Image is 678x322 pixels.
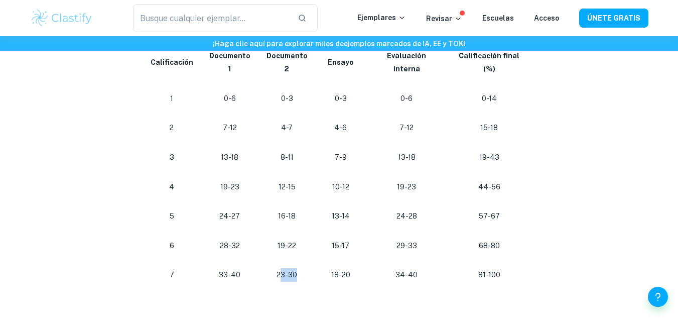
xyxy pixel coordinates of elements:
[396,212,417,220] font: 24-28
[478,271,500,279] font: 81-100
[534,14,559,22] a: Acceso
[169,183,174,191] font: 4
[170,242,174,250] font: 6
[357,14,396,22] font: Ejemplares
[579,9,648,27] button: ÚNETE GRATIS
[482,14,514,22] a: Escuelas
[480,124,498,132] font: 15-18
[170,212,174,220] font: 5
[331,271,350,279] font: 18-20
[334,124,347,132] font: 4-6
[170,94,173,102] font: 1
[426,15,452,23] font: Revisar
[170,124,174,132] font: 2
[332,242,349,250] font: 15-17
[223,124,237,132] font: 7-12
[478,183,500,191] font: 44-56
[648,287,668,307] button: Ayuda y comentarios
[332,212,350,220] font: 13-14
[170,271,174,279] font: 7
[587,15,640,23] font: ÚNETE GRATIS
[395,271,418,279] font: 34-40
[396,242,417,250] font: 29-33
[335,94,347,102] font: 0-3
[281,124,293,132] font: 4-7
[281,153,294,161] font: 8-11
[387,52,426,73] font: Evaluación interna
[463,40,465,48] font: !
[209,52,250,73] font: Documento 1
[30,8,94,28] img: Logotipo de Clastify
[224,94,236,102] font: 0-6
[281,94,293,102] font: 0-3
[133,4,290,32] input: Busque cualquier ejemplar...
[479,212,500,220] font: 57-67
[459,52,519,73] font: Calificación final (%)
[170,153,174,161] font: 3
[277,271,297,279] font: 23-30
[219,271,240,279] font: 33-40
[344,40,463,48] font: ejemplos marcados de IA, EE y TOK
[278,212,296,220] font: 16-18
[278,242,296,250] font: 19-22
[279,183,296,191] font: 12-15
[335,153,347,161] font: 7-9
[151,58,193,66] font: Calificación
[479,242,500,250] font: 68-80
[332,183,349,191] font: 10-12
[219,212,240,220] font: 24-27
[479,153,499,161] font: 19-43
[213,40,344,48] font: ¡Haga clic aquí para explorar miles de
[482,94,497,102] font: 0-14
[220,242,240,250] font: 28-32
[221,153,238,161] font: 13-18
[397,183,416,191] font: 19-23
[266,52,308,73] font: Documento 2
[328,58,354,66] font: Ensayo
[400,94,413,102] font: 0-6
[220,183,239,191] font: 19-23
[398,153,416,161] font: 13-18
[399,124,414,132] font: 7-12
